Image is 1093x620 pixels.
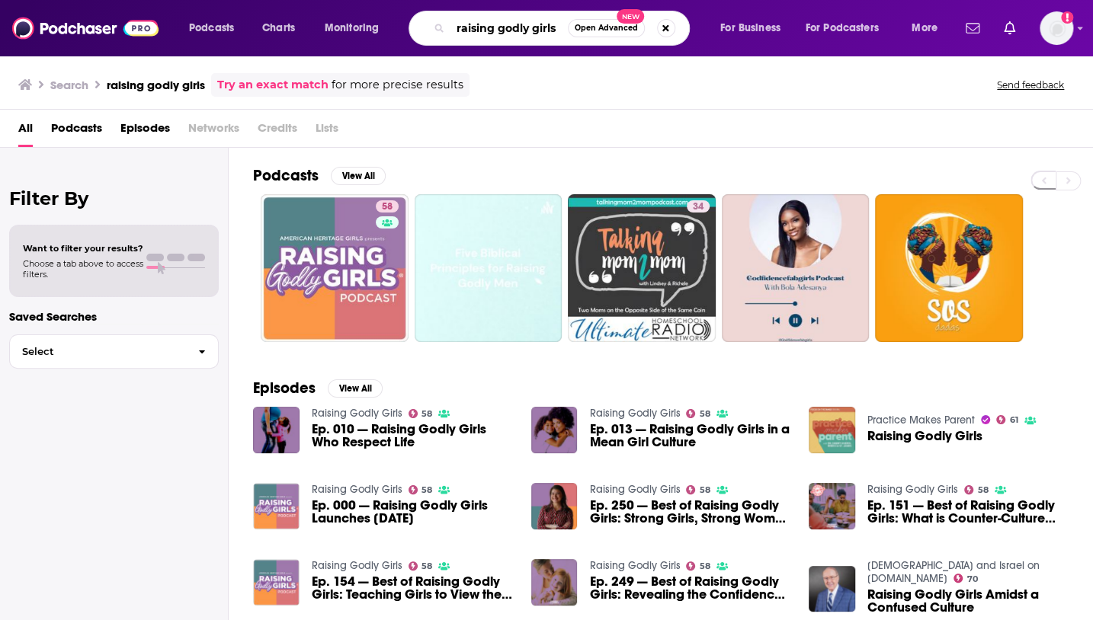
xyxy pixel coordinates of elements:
[382,200,393,215] span: 58
[23,243,143,254] span: Want to filter your results?
[867,414,975,427] a: Practice Makes Parent
[107,78,205,92] h3: raising godly girls
[867,588,1069,614] a: Raising Godly Girls Amidst a Confused Culture
[1010,417,1018,423] span: 61
[978,487,989,494] span: 58
[312,499,513,525] a: Ep. 000 — Raising Godly Girls Launches January 1, 2024
[589,499,790,525] span: Ep. 250 — Best of Raising Godly Girls: Strong Girls, Strong Women with [PERSON_NAME]
[258,116,297,147] span: Credits
[589,423,790,449] a: Ep. 013 — Raising Godly Girls in a Mean Girl Culture
[867,499,1069,525] span: Ep. 151 — Best of Raising Godly Girls: What is Counter-Culture Parenting?
[992,78,1069,91] button: Send feedback
[1040,11,1073,45] button: Show profile menu
[589,483,680,496] a: Raising Godly Girls
[12,14,159,43] img: Podchaser - Follow, Share and Rate Podcasts
[9,334,219,369] button: Select
[316,116,338,147] span: Lists
[312,423,513,449] a: Ep. 010 — Raising Godly Girls Who Respect Life
[589,499,790,525] a: Ep. 250 — Best of Raising Godly Girls: Strong Girls, Strong Women with Sarah Stonestreet
[700,563,710,570] span: 58
[575,24,638,32] span: Open Advanced
[700,487,710,494] span: 58
[50,78,88,92] h3: Search
[253,166,386,185] a: PodcastsView All
[1040,11,1073,45] span: Logged in as shcarlos
[568,194,716,342] a: 34
[720,18,780,39] span: For Business
[809,483,855,529] img: Ep. 151 — Best of Raising Godly Girls: What is Counter-Culture Parenting?
[423,11,704,46] div: Search podcasts, credits, & more...
[178,16,254,40] button: open menu
[312,483,402,496] a: Raising Godly Girls
[10,347,186,356] span: Select
[996,415,1018,424] a: 61
[409,409,433,418] a: 58
[867,483,958,496] a: Raising Godly Girls
[314,16,399,40] button: open menu
[51,116,102,147] a: Podcasts
[9,187,219,209] h2: Filter By
[253,166,319,185] h2: Podcasts
[806,18,879,39] span: For Podcasters
[421,487,432,494] span: 58
[421,411,432,417] span: 58
[531,559,578,606] img: Ep. 249 — Best of Raising Godly Girls: Revealing the Confidence of Christ to Your Daughter
[325,18,379,39] span: Monitoring
[867,559,1040,585] a: Holy Scriptures and Israel on Oneplace.com
[376,200,399,213] a: 58
[328,379,383,398] button: View All
[809,407,855,453] img: Raising Godly Girls
[120,116,170,147] a: Episodes
[409,561,433,570] a: 58
[450,16,568,40] input: Search podcasts, credits, & more...
[589,575,790,601] a: Ep. 249 — Best of Raising Godly Girls: Revealing the Confidence of Christ to Your Daughter
[960,15,986,41] a: Show notifications dropdown
[312,499,513,525] span: Ep. 000 — Raising Godly Girls Launches [DATE]
[964,485,989,494] a: 58
[331,167,386,185] button: View All
[409,485,433,494] a: 58
[568,19,645,37] button: Open AdvancedNew
[188,116,239,147] span: Networks
[687,200,710,213] a: 34
[809,566,855,612] img: Raising Godly Girls Amidst a Confused Culture
[217,76,329,94] a: Try an exact match
[312,559,402,572] a: Raising Godly Girls
[421,563,432,570] span: 58
[253,379,383,398] a: EpisodesView All
[253,407,300,453] img: Ep. 010 — Raising Godly Girls Who Respect Life
[262,18,295,39] span: Charts
[253,483,300,529] img: Ep. 000 — Raising Godly Girls Launches January 1, 2024
[189,18,234,39] span: Podcasts
[1061,11,1073,24] svg: Add a profile image
[710,16,800,40] button: open menu
[253,379,316,398] h2: Episodes
[686,561,710,570] a: 58
[9,309,219,324] p: Saved Searches
[1040,11,1073,45] img: User Profile
[18,116,33,147] a: All
[867,430,982,443] a: Raising Godly Girls
[700,411,710,417] span: 58
[531,483,578,529] img: Ep. 250 — Best of Raising Godly Girls: Strong Girls, Strong Women with Sarah Stonestreet
[332,76,463,94] span: for more precise results
[312,407,402,420] a: Raising Godly Girls
[967,576,978,583] span: 70
[796,16,901,40] button: open menu
[901,16,957,40] button: open menu
[531,407,578,453] img: Ep. 013 — Raising Godly Girls in a Mean Girl Culture
[589,559,680,572] a: Raising Godly Girls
